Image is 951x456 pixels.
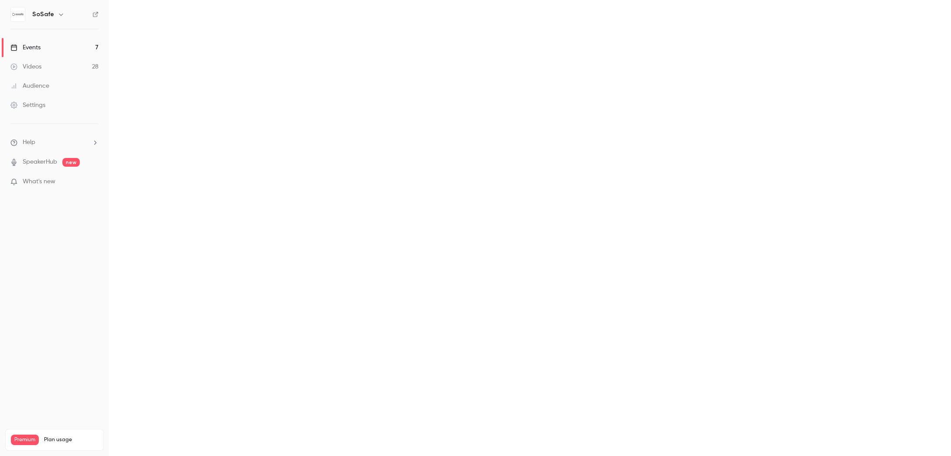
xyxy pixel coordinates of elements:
[23,177,55,186] span: What's new
[11,435,39,445] span: Premium
[10,62,41,71] div: Videos
[23,158,57,167] a: SpeakerHub
[10,101,45,110] div: Settings
[10,138,99,147] li: help-dropdown-opener
[11,7,25,21] img: SoSafe
[62,158,80,167] span: new
[23,138,35,147] span: Help
[88,178,99,186] iframe: Noticeable Trigger
[10,43,41,52] div: Events
[10,82,49,90] div: Audience
[44,436,98,443] span: Plan usage
[32,10,54,19] h6: SoSafe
